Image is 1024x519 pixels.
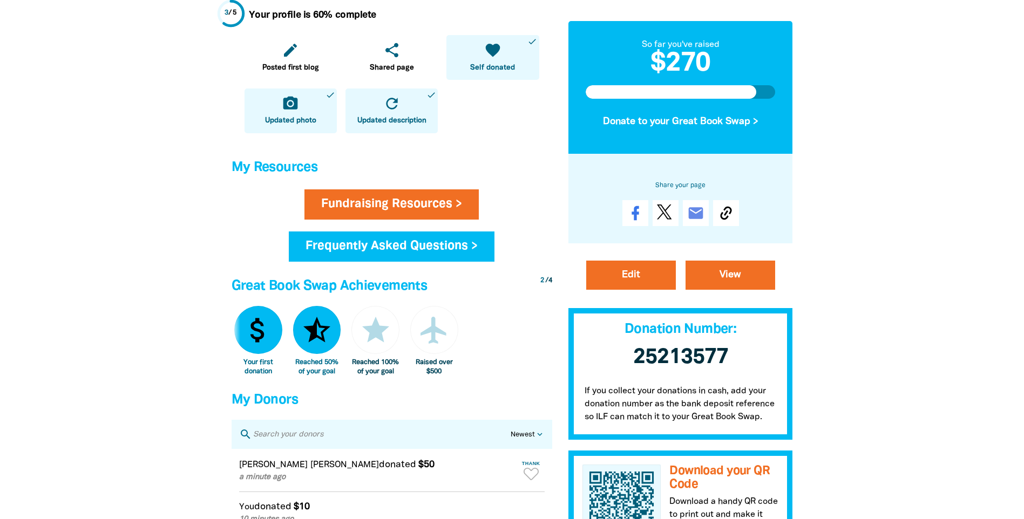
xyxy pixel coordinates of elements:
div: So far you've raised [586,38,776,51]
i: done [325,90,335,100]
strong: Your profile is 60% complete [249,11,376,19]
span: 25213577 [633,347,728,367]
div: / 5 [225,8,237,18]
em: $10 [294,502,310,511]
i: email [687,204,704,222]
h3: Download your QR Code [669,465,778,491]
em: You [239,503,254,511]
a: Post [653,200,679,226]
button: Donate to your Great Book Swap > [586,107,776,136]
span: Updated description [357,115,426,126]
i: camera_alt [282,95,299,112]
a: refreshUpdated descriptiondone [345,88,438,133]
a: View [686,261,775,290]
span: Donation Number: [625,323,736,336]
a: editPosted first blog [245,35,337,80]
input: Search your donors [252,427,511,441]
h2: $270 [586,51,776,77]
span: 3 [225,10,229,16]
p: If you collect your donations in cash, add your donation number as the bank deposit reference so ... [568,374,793,440]
i: refresh [383,95,401,112]
span: My Donors [232,394,298,406]
i: done [527,37,537,46]
div: Reached 100% of your goal [351,358,399,376]
span: Posted first blog [262,63,319,73]
span: Thank [518,461,545,466]
h6: Share your page [586,180,776,192]
i: favorite [484,42,501,59]
div: Raised over $500 [410,358,458,376]
span: 2 [540,277,544,284]
h4: Great Book Swap Achievements [232,276,552,297]
div: Your first donation [234,358,282,376]
i: airplanemode_active [418,314,450,346]
em: [PERSON_NAME] [310,461,379,469]
a: email [683,200,709,226]
em: $50 [418,460,435,469]
span: Shared page [370,63,414,73]
i: done [426,90,436,100]
span: Self donated [470,63,515,73]
a: Share [622,200,648,226]
a: Frequently Asked Questions > [289,231,494,262]
p: a minute ago [239,472,516,483]
a: shareShared page [345,35,438,80]
a: camera_altUpdated photodone [245,88,337,133]
a: Fundraising Resources > [304,189,479,220]
span: Updated photo [265,115,316,126]
span: donated [254,502,291,511]
i: share [383,42,401,59]
div: / 4 [540,276,552,286]
a: Edit [586,261,676,290]
i: edit [282,42,299,59]
span: donated [379,460,416,469]
span: My Resources [232,161,318,174]
i: star [360,314,392,346]
i: search [239,428,252,441]
div: Reached 50% of your goal [293,358,341,376]
button: Thank [518,456,545,484]
a: favoriteSelf donateddone [446,35,539,80]
em: [PERSON_NAME] [239,461,308,469]
button: Copy Link [713,200,739,226]
i: attach_money [242,314,274,346]
i: star_half [301,314,333,346]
